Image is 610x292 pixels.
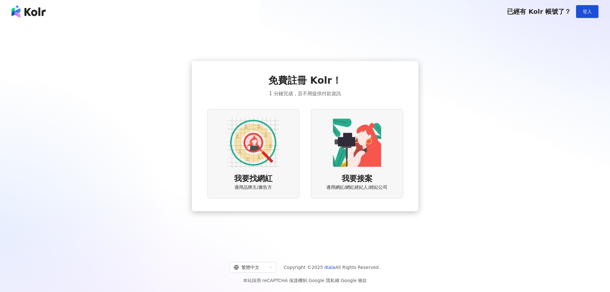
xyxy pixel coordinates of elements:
img: logo [12,5,46,18]
div: 繁體中文 [234,262,266,272]
span: 適用品牌主/廣告方 [234,184,272,191]
a: iKala [324,265,335,270]
span: 免費註冊 Kolr！ [268,74,342,87]
span: 登入 [583,9,592,14]
span: | [339,278,341,283]
img: KOL identity option [331,117,383,168]
span: 適用網紅/網紅經紀人/經紀公司 [326,184,387,191]
a: Google 條款 [341,278,367,283]
img: AD identity option [228,117,279,168]
button: 登入 [576,5,598,18]
span: 本站採用 reCAPTCHA 保護機制 [243,277,367,284]
span: Copyright © 2025 All Rights Reserved. [284,263,380,271]
span: 1 分鐘完成，且不用提供付款資訊 [269,90,341,97]
span: 已經有 Kolr 帳號了？ [507,8,571,15]
span: 我要接案 [342,173,372,184]
span: 我要找網紅 [234,173,272,184]
a: Google 隱私權 [309,278,339,283]
span: | [307,278,309,283]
